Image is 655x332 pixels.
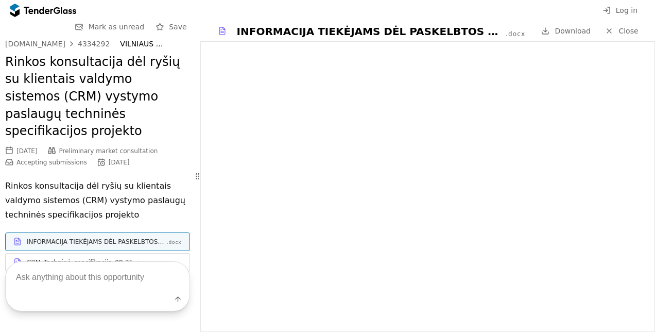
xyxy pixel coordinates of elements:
span: Download [555,27,591,35]
a: Download [538,25,594,38]
p: Rinkos konsultacija dėl ryšių su klientais valdymo sistemos (CRM) vystymo paslaugų techninės spec... [5,179,190,222]
a: Close [599,25,645,38]
span: Accepting submissions [16,159,87,166]
div: INFORMACIJA TIEKĖJAMS DĖL PASKELBTOS TECHNINĖS SPECIFIKACIJOS [27,238,166,246]
div: [DATE] [16,147,38,155]
button: Mark as unread [72,21,148,34]
div: 4334292 [78,40,110,47]
span: Preliminary market consultation [59,147,158,155]
div: VILNIAUS MIESTO SAVIVALDYBĖS ADMINISTRACIJA [120,40,179,48]
span: Mark as unread [89,23,145,31]
button: Log in [599,4,641,17]
a: INFORMACIJA TIEKĖJAMS DĖL PASKELBTOS TECHNINĖS SPECIFIKACIJOS.docx [5,233,190,251]
span: Save [169,23,186,31]
button: Save [152,21,189,34]
div: .docx [506,30,525,39]
div: [DATE] [109,159,130,166]
h2: Rinkos konsultacija dėl ryšių su klientais valdymo sistemos (CRM) vystymo paslaugų techninės spec... [5,54,190,140]
div: [DOMAIN_NAME] [5,40,65,47]
span: Log in [616,6,637,14]
div: .docx [167,239,182,246]
a: [DOMAIN_NAME]4334292 [5,40,110,48]
span: Close [618,27,638,35]
div: INFORMACIJA TIEKĖJAMS DĖL PASKELBTOS TECHNINĖS SPECIFIKACIJOS [237,24,505,39]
